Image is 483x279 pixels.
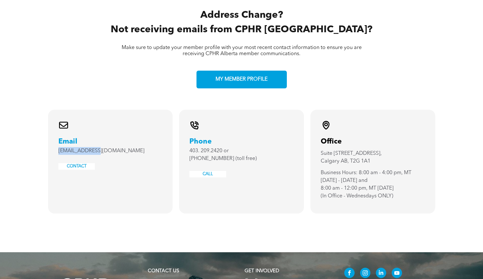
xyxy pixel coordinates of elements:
[189,148,229,154] span: 403. 209.2420 or
[321,186,394,191] span: 8:00 am - 12:00 pm, MT [DATE]
[321,159,370,164] span: Calgary AB, T2G 1A1
[245,269,279,274] span: GET INVOLVED
[196,71,287,88] a: MY MEMBER PROFILE
[321,151,382,156] span: Suite [STREET_ADDRESS],
[148,269,179,274] a: CONTACT US
[67,164,86,168] a: CONTACT
[111,25,372,35] span: Not receiving emails from CPHR [GEOGRAPHIC_DATA]?
[58,148,145,154] span: [EMAIL_ADDRESS][DOMAIN_NAME]
[189,156,257,161] span: [PHONE_NUMBER] (toll free)
[200,10,283,20] span: Address Change?
[213,73,270,86] span: MY MEMBER PROFILE
[122,45,362,56] span: Make sure to update your member profile with your most recent contact information to ensure you a...
[321,138,342,145] span: Office
[189,138,212,145] a: Phone
[321,194,393,199] span: (In Office - Wednesdays ONLY)
[321,170,411,183] span: Business Hours: 8:00 am - 4:00 pm, MT [DATE] - [DATE] and
[203,172,213,176] a: CALL
[58,138,77,145] a: Email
